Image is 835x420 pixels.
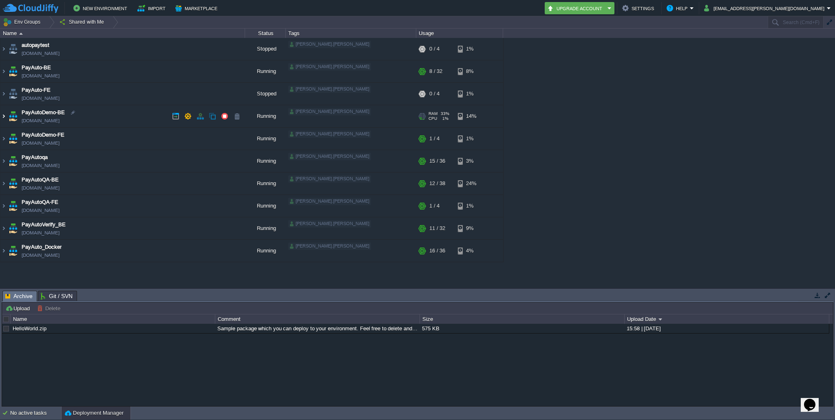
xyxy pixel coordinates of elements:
[22,117,60,125] a: [DOMAIN_NAME]
[37,305,63,312] button: Delete
[5,291,33,301] span: Archive
[22,221,66,229] a: PayAutoVerify_BE
[288,220,371,228] div: [PERSON_NAME].[PERSON_NAME]
[73,3,130,13] button: New Environment
[704,3,827,13] button: [EMAIL_ADDRESS][PERSON_NAME][DOMAIN_NAME]
[420,324,624,333] div: 575 KB
[216,314,420,324] div: Comment
[288,108,371,115] div: [PERSON_NAME].[PERSON_NAME]
[429,116,437,121] span: CPU
[458,172,484,195] div: 24%
[547,3,605,13] button: Upgrade Account
[667,3,690,13] button: Help
[0,105,7,127] img: AMDAwAAAACH5BAEAAAAALAAAAAABAAEAAAICRAEAOw==
[625,314,829,324] div: Upload Date
[3,3,58,13] img: CloudJiffy
[420,314,624,324] div: Size
[458,128,484,150] div: 1%
[245,172,286,195] div: Running
[288,198,371,205] div: [PERSON_NAME].[PERSON_NAME]
[215,324,419,333] div: Sample package which you can deploy to your environment. Feel free to delete and upload a package...
[245,105,286,127] div: Running
[11,314,215,324] div: Name
[245,60,286,82] div: Running
[0,83,7,105] img: AMDAwAAAACH5BAEAAAAALAAAAAABAAEAAAICRAEAOw==
[458,38,484,60] div: 1%
[3,16,43,28] button: Env Groups
[429,83,440,105] div: 0 / 4
[0,217,7,239] img: AMDAwAAAACH5BAEAAAAALAAAAAABAAEAAAICRAEAOw==
[458,195,484,217] div: 1%
[458,150,484,172] div: 3%
[429,172,445,195] div: 12 / 38
[7,240,19,262] img: AMDAwAAAACH5BAEAAAAALAAAAAABAAEAAAICRAEAOw==
[458,60,484,82] div: 8%
[7,83,19,105] img: AMDAwAAAACH5BAEAAAAALAAAAAABAAEAAAICRAEAOw==
[137,3,168,13] button: Import
[441,111,449,116] span: 33%
[245,128,286,150] div: Running
[0,60,7,82] img: AMDAwAAAACH5BAEAAAAALAAAAAABAAEAAAICRAEAOw==
[288,153,371,160] div: [PERSON_NAME].[PERSON_NAME]
[7,128,19,150] img: AMDAwAAAACH5BAEAAAAALAAAAAABAAEAAAICRAEAOw==
[458,83,484,105] div: 1%
[245,195,286,217] div: Running
[429,150,445,172] div: 15 / 36
[288,243,371,250] div: [PERSON_NAME].[PERSON_NAME]
[7,38,19,60] img: AMDAwAAAACH5BAEAAAAALAAAAAABAAEAAAICRAEAOw==
[245,217,286,239] div: Running
[417,29,503,38] div: Usage
[245,83,286,105] div: Stopped
[622,3,656,13] button: Settings
[625,324,828,333] div: 15:58 | [DATE]
[22,206,60,214] a: [DOMAIN_NAME]
[458,105,484,127] div: 14%
[7,60,19,82] img: AMDAwAAAACH5BAEAAAAALAAAAAABAAEAAAICRAEAOw==
[429,240,445,262] div: 16 / 36
[288,175,371,183] div: [PERSON_NAME].[PERSON_NAME]
[245,38,286,60] div: Stopped
[19,33,23,35] img: AMDAwAAAACH5BAEAAAAALAAAAAABAAEAAAICRAEAOw==
[22,161,60,170] a: [DOMAIN_NAME]
[65,409,124,417] button: Deployment Manager
[429,60,442,82] div: 8 / 32
[7,195,19,217] img: AMDAwAAAACH5BAEAAAAALAAAAAABAAEAAAICRAEAOw==
[22,131,64,139] a: PayAutoDemo-FE
[13,325,46,332] a: HelloWorld.zip
[22,139,60,147] a: [DOMAIN_NAME]
[22,229,60,237] span: [DOMAIN_NAME]
[0,172,7,195] img: AMDAwAAAACH5BAEAAAAALAAAAAABAAEAAAICRAEAOw==
[41,291,73,301] span: Git / SVN
[0,128,7,150] img: AMDAwAAAACH5BAEAAAAALAAAAAABAAEAAAICRAEAOw==
[22,243,62,251] a: PayAuto_Docker
[22,108,65,117] span: PayAutoDemo-BE
[22,86,51,94] a: PayAuto-FE
[22,184,60,192] a: [DOMAIN_NAME]
[286,29,416,38] div: Tags
[22,251,60,259] a: [DOMAIN_NAME]
[7,217,19,239] img: AMDAwAAAACH5BAEAAAAALAAAAAABAAEAAAICRAEAOw==
[10,407,61,420] div: No active tasks
[5,305,32,312] button: Upload
[22,41,49,49] a: autopaytest
[429,217,445,239] div: 11 / 32
[0,240,7,262] img: AMDAwAAAACH5BAEAAAAALAAAAAABAAEAAAICRAEAOw==
[175,3,220,13] button: Marketplace
[22,153,48,161] a: PayAutoqa
[458,240,484,262] div: 4%
[22,198,58,206] a: PayAutoQA-FE
[7,172,19,195] img: AMDAwAAAACH5BAEAAAAALAAAAAABAAEAAAICRAEAOw==
[245,150,286,172] div: Running
[22,94,60,102] a: [DOMAIN_NAME]
[1,29,245,38] div: Name
[0,195,7,217] img: AMDAwAAAACH5BAEAAAAALAAAAAABAAEAAAICRAEAOw==
[22,176,59,184] span: PayAutoQA-BE
[22,49,60,57] a: [DOMAIN_NAME]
